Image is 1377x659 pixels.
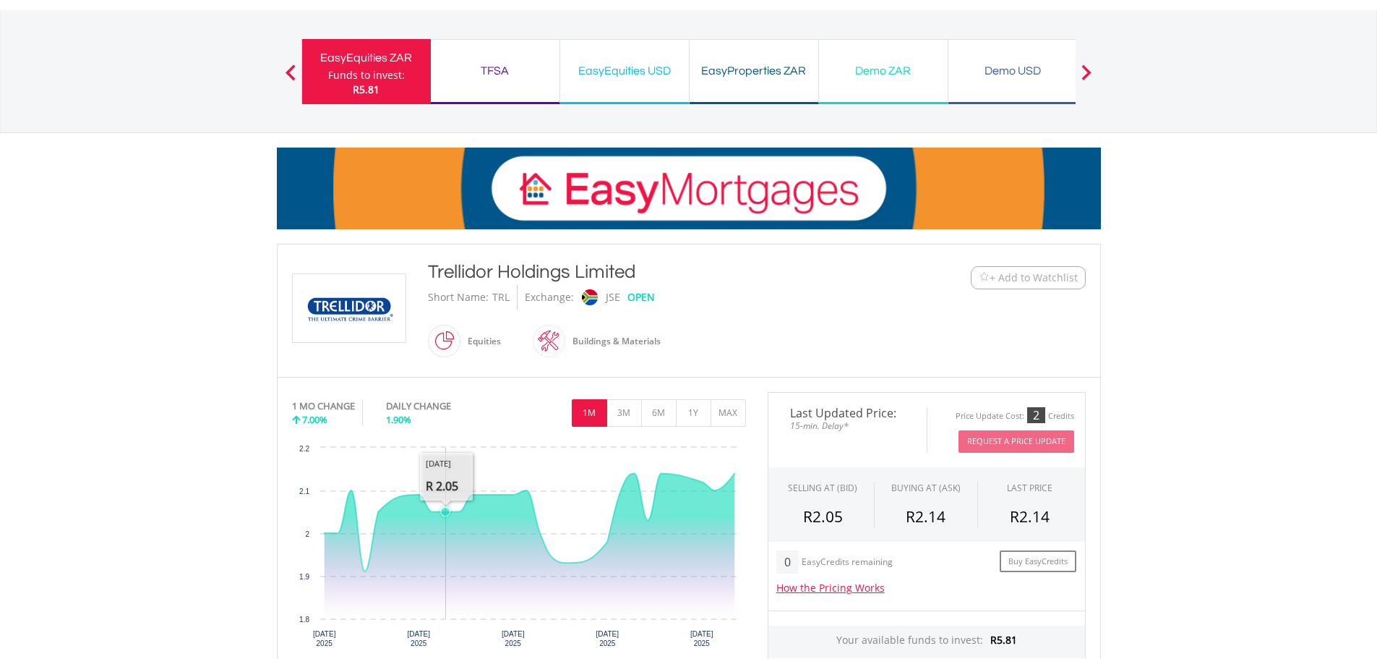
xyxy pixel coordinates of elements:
div: EasyEquities USD [569,61,680,81]
svg: Interactive chart [292,441,746,658]
div: Your available funds to invest: [768,626,1085,658]
div: Credits [1048,411,1074,422]
div: Trellidor Holdings Limited [428,259,882,285]
span: BUYING AT (ASK) [891,482,961,494]
img: EasyMortage Promotion Banner [277,148,1101,229]
button: 1M [572,399,607,427]
div: Demo ZAR [828,61,939,81]
button: Request A Price Update [958,430,1074,453]
div: Equities [460,324,501,359]
text: [DATE] 2025 [407,630,430,647]
span: + Add to Watchlist [990,271,1078,285]
div: Chart. Highcharts interactive chart. [292,441,746,658]
text: [DATE] 2025 [596,630,619,647]
text: 2 [305,530,309,538]
div: EasyEquities ZAR [311,48,422,68]
div: Buildings & Materials [565,324,661,359]
button: MAX [711,399,746,427]
div: LAST PRICE [1007,482,1052,494]
text: 1.9 [299,573,309,581]
div: Short Name: [428,285,489,310]
div: TFSA [439,61,551,81]
span: 7.00% [302,413,327,426]
span: 1.90% [386,413,411,426]
a: Buy EasyCredits [1000,550,1076,573]
path: Wednesday, 30 Jul 2025, 2.05. [441,508,450,516]
div: EasyCredits remaining [802,557,893,569]
div: EasyProperties ZAR [698,61,810,81]
div: Demo USD [957,61,1068,81]
div: Price Update Cost: [956,411,1024,422]
span: R2.05 [803,506,843,527]
button: 3M [606,399,642,427]
span: R2.14 [1010,506,1050,527]
button: Previous [276,72,305,86]
span: R2.14 [906,506,945,527]
button: 6M [641,399,677,427]
span: Last Updated Price: [779,407,916,419]
span: R5.81 [990,633,1017,647]
div: JSE [606,285,620,310]
text: 2.2 [299,445,309,453]
text: 1.8 [299,616,309,624]
text: [DATE] 2025 [312,630,335,647]
div: TRL [492,285,510,310]
button: 1Y [676,399,711,427]
button: Watchlist + Add to Watchlist [971,266,1086,289]
button: Next [1072,72,1101,86]
div: 0 [776,550,799,574]
img: Watchlist [979,272,990,283]
a: How the Pricing Works [776,581,885,595]
div: 2 [1027,407,1045,423]
div: OPEN [627,285,655,310]
div: SELLING AT (BID) [788,482,857,494]
text: [DATE] 2025 [690,630,713,647]
img: jse.png [581,289,597,305]
div: 1 MO CHANGE [292,399,355,413]
img: EQU.ZA.TRL.png [295,274,403,342]
div: Funds to invest: [328,68,405,82]
span: 15-min. Delay* [779,419,916,433]
div: Exchange: [525,285,574,310]
text: 2.1 [299,488,309,496]
div: DAILY CHANGE [386,399,499,413]
text: [DATE] 2025 [502,630,525,647]
span: R5.81 [353,82,379,96]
